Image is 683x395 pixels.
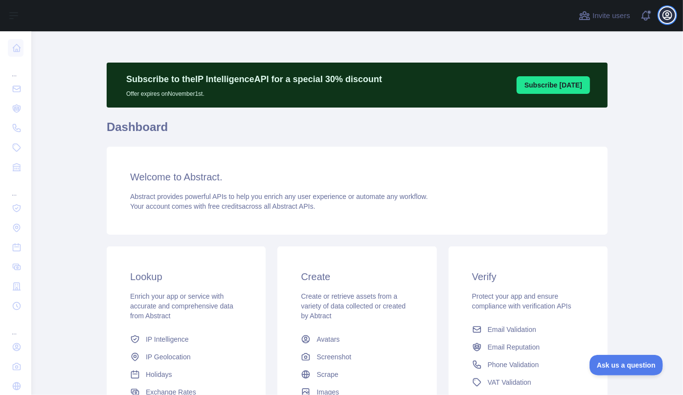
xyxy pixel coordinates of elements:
[107,119,608,143] h1: Dashboard
[297,348,417,366] a: Screenshot
[130,270,242,284] h3: Lookup
[8,178,23,197] div: ...
[472,292,571,310] span: Protect your app and ensure compliance with verification APIs
[488,325,536,334] span: Email Validation
[468,338,588,356] a: Email Reputation
[146,370,172,379] span: Holidays
[130,193,428,200] span: Abstract provides powerful APIs to help you enrich any user experience or automate any workflow.
[8,59,23,78] div: ...
[146,352,191,362] span: IP Geolocation
[472,270,584,284] h3: Verify
[126,86,382,98] p: Offer expires on November 1st.
[468,373,588,391] a: VAT Validation
[297,330,417,348] a: Avatars
[488,342,540,352] span: Email Reputation
[130,202,315,210] span: Your account comes with across all Abstract APIs.
[468,321,588,338] a: Email Validation
[126,366,246,383] a: Holidays
[590,355,663,375] iframe: Toggle Customer Support
[517,76,590,94] button: Subscribe [DATE]
[301,292,406,320] span: Create or retrieve assets from a variety of data collected or created by Abtract
[301,270,413,284] h3: Create
[488,377,531,387] span: VAT Validation
[592,10,630,22] span: Invite users
[297,366,417,383] a: Scrape
[126,330,246,348] a: IP Intelligence
[488,360,539,370] span: Phone Validation
[126,348,246,366] a: IP Geolocation
[577,8,632,23] button: Invite users
[208,202,242,210] span: free credits
[8,317,23,336] div: ...
[317,352,351,362] span: Screenshot
[468,356,588,373] a: Phone Validation
[126,72,382,86] p: Subscribe to the IP Intelligence API for a special 30 % discount
[130,170,584,184] h3: Welcome to Abstract.
[317,334,340,344] span: Avatars
[146,334,189,344] span: IP Intelligence
[317,370,338,379] span: Scrape
[130,292,233,320] span: Enrich your app or service with accurate and comprehensive data from Abstract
